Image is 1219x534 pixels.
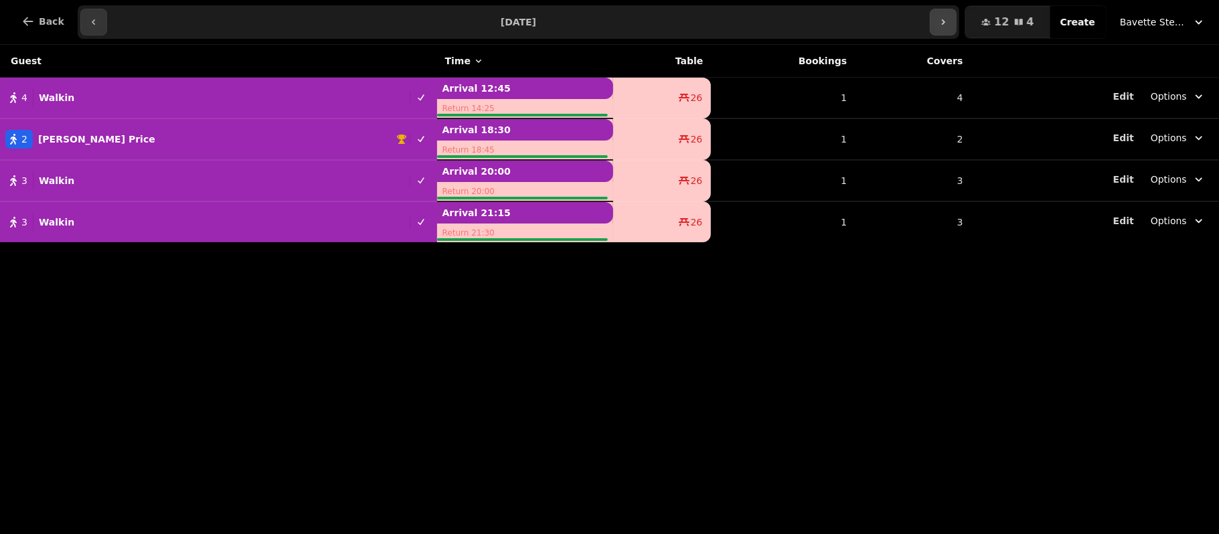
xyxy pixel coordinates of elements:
p: Return 14:25 [437,99,614,118]
button: Time [445,54,484,68]
p: Return 18:45 [437,141,614,159]
p: Arrival 21:15 [437,202,614,224]
th: Table [613,45,711,78]
span: Options [1151,90,1187,103]
span: 26 [691,215,703,229]
button: Edit [1113,214,1134,228]
span: Options [1151,214,1187,228]
p: Arrival 12:45 [437,78,614,99]
button: Bavette Steakhouse - [PERSON_NAME] [1112,10,1214,34]
button: Options [1143,167,1214,191]
span: Bavette Steakhouse - [PERSON_NAME] [1120,15,1187,29]
button: Edit [1113,131,1134,145]
button: Options [1143,126,1214,150]
span: 4 [1027,17,1034,27]
button: Edit [1113,173,1134,186]
p: Arrival 20:00 [437,161,614,182]
td: 2 [855,118,971,160]
button: Back [11,5,75,37]
span: Create [1060,17,1095,27]
p: Walkin [39,91,74,104]
span: Back [39,17,64,26]
p: Walkin [39,174,74,187]
button: Options [1143,209,1214,233]
button: 124 [965,6,1050,38]
th: Covers [855,45,971,78]
p: Return 21:30 [437,224,614,242]
td: 4 [855,78,971,119]
span: Edit [1113,175,1134,184]
span: 26 [691,174,703,187]
button: Edit [1113,90,1134,103]
span: 26 [691,91,703,104]
span: Options [1151,173,1187,186]
td: 3 [855,201,971,242]
p: [PERSON_NAME] Price [38,132,155,146]
td: 1 [711,201,855,242]
td: 3 [855,160,971,201]
p: Arrival 18:30 [437,119,614,141]
span: 4 [21,91,27,104]
button: Create [1050,6,1106,38]
td: 1 [711,160,855,201]
td: 1 [711,118,855,160]
span: 3 [21,174,27,187]
button: Options [1143,84,1214,108]
p: Return 20:00 [437,182,614,201]
p: Walkin [39,215,74,229]
span: 12 [994,17,1009,27]
span: 26 [691,132,703,146]
td: 1 [711,78,855,119]
span: Edit [1113,216,1134,226]
span: Time [445,54,471,68]
span: Options [1151,131,1187,145]
th: Bookings [711,45,855,78]
span: Edit [1113,133,1134,143]
span: 2 [21,132,27,146]
span: 3 [21,215,27,229]
span: Edit [1113,92,1134,101]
